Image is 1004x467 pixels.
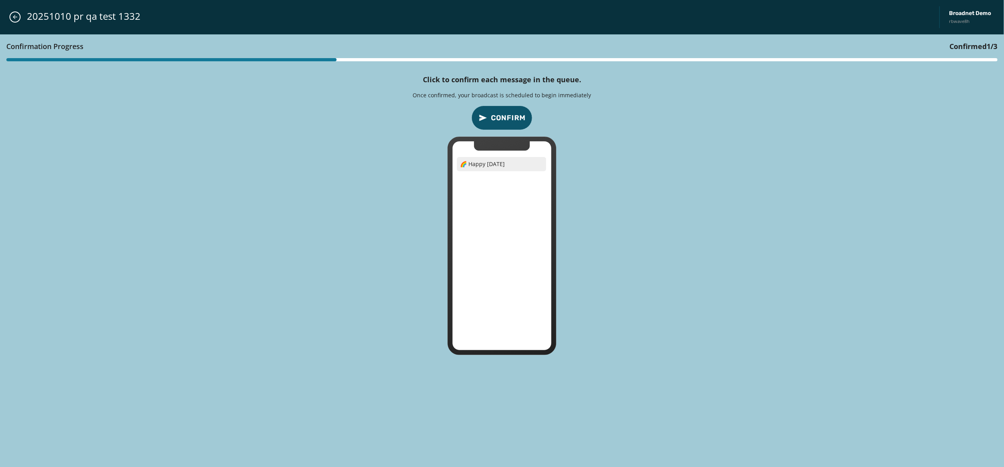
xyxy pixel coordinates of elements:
span: rbwave8h [949,18,991,25]
span: Broadnet Demo [949,9,991,17]
span: Confirm [491,112,526,123]
h3: Confirmed / 3 [950,41,998,52]
button: confirm-p2p-message-button [472,106,532,130]
p: Once confirmed, your broadcast is scheduled to begin immediately [413,91,591,99]
span: 1 [987,42,991,51]
p: 🌈 Happy [DATE] [457,157,546,171]
h4: Click to confirm each message in the queue. [423,74,581,85]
